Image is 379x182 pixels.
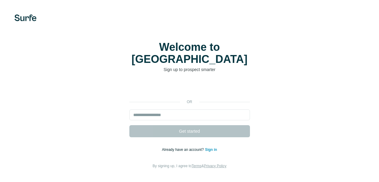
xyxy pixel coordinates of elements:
[192,164,202,168] a: Terms
[129,41,250,65] h1: Welcome to [GEOGRAPHIC_DATA]
[180,99,199,105] p: or
[204,164,226,168] a: Privacy Policy
[153,164,226,168] span: By signing up, I agree to &
[129,67,250,73] p: Sign up to prospect smarter
[255,6,373,94] iframe: Dialogfeld „Über Google anmelden“
[14,15,36,21] img: Surfe's logo
[126,82,253,95] iframe: Schaltfläche „Über Google anmelden“
[205,148,217,152] a: Sign in
[162,148,205,152] span: Already have an account?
